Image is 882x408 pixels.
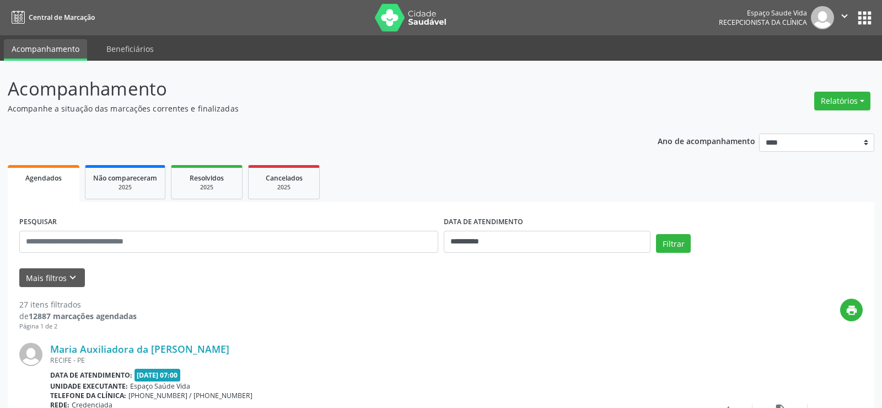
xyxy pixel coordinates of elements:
a: Central de Marcação [8,8,95,27]
a: Acompanhamento [4,39,87,61]
div: de [19,310,137,322]
span: [PHONE_NUMBER] / [PHONE_NUMBER] [128,391,252,400]
span: Não compareceram [93,173,157,183]
div: Espaço Saude Vida [719,8,807,18]
button: print [840,299,863,321]
label: DATA DE ATENDIMENTO [444,214,523,231]
div: 2025 [179,183,234,192]
img: img [811,6,834,29]
a: Maria Auxiliadora da [PERSON_NAME] [50,343,229,355]
div: 2025 [93,183,157,192]
div: Página 1 de 2 [19,322,137,331]
button:  [834,6,855,29]
button: Relatórios [814,92,870,110]
span: Central de Marcação [29,13,95,22]
span: [DATE] 07:00 [135,369,181,381]
a: Beneficiários [99,39,162,59]
div: 2025 [256,183,311,192]
label: PESQUISAR [19,214,57,231]
b: Unidade executante: [50,381,128,391]
i: print [846,304,858,316]
i: keyboard_arrow_down [67,272,79,284]
span: Agendados [25,173,62,183]
b: Telefone da clínica: [50,391,126,400]
span: Recepcionista da clínica [719,18,807,27]
button: Mais filtroskeyboard_arrow_down [19,268,85,288]
span: Cancelados [266,173,303,183]
div: RECIFE - PE [50,356,697,365]
button: Filtrar [656,234,691,253]
p: Acompanhe a situação das marcações correntes e finalizadas [8,103,614,114]
span: Espaço Saúde Vida [130,381,190,391]
span: Resolvidos [190,173,224,183]
strong: 12887 marcações agendadas [29,311,137,321]
p: Acompanhamento [8,75,614,103]
button: apps [855,8,874,28]
i:  [838,10,851,22]
b: Data de atendimento: [50,370,132,380]
img: img [19,343,42,366]
p: Ano de acompanhamento [658,134,755,147]
div: 27 itens filtrados [19,299,137,310]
